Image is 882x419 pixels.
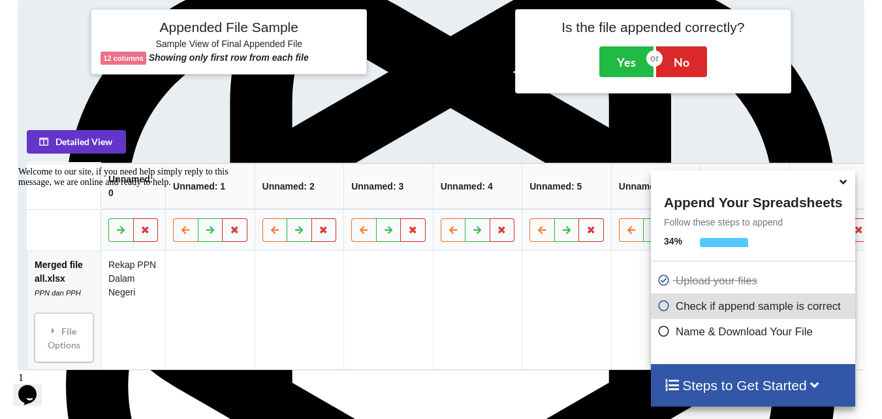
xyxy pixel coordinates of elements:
div: Welcome to our site, if you need help simply reply to this message, we are online and ready to help. [5,5,240,26]
b: 34 % [664,236,682,246]
iframe: chat widget [13,367,55,406]
th: Unnamed: 8 [789,163,879,209]
b: 12 columns [103,54,144,62]
span: Welcome to our site, if you need help simply reply to this message, we are online and ready to help. [5,5,215,25]
th: Unnamed: 3 [343,163,433,209]
button: No [656,46,707,76]
th: Unnamed: 6 [611,163,701,209]
th: Unnamed: 5 [522,163,611,209]
th: Unnamed: 7 [700,163,789,209]
h4: Is the file appended correctly? [525,19,781,35]
h4: Steps to Get Started [664,377,842,394]
th: Unnamed: 4 [433,163,522,209]
td: Rekap PPN Dalam Negeri [101,251,165,369]
p: Check if append sample is correct [657,298,852,314]
p: Name & Download Your File [657,324,852,340]
button: Detailed View [27,130,126,154]
th: Unnamed: 2 [255,163,344,209]
h4: Append Your Spreadsheets [651,191,855,210]
p: Upload your files [657,273,852,289]
iframe: chat widget [13,161,248,360]
h6: Sample View of Final Appended File [101,39,357,52]
td: Merged file all.xlsx [27,251,101,369]
h4: Appended File Sample [101,19,357,37]
p: Follow these steps to append [651,216,855,229]
button: Yes [599,46,654,76]
b: Showing only first row from each file [149,52,309,63]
